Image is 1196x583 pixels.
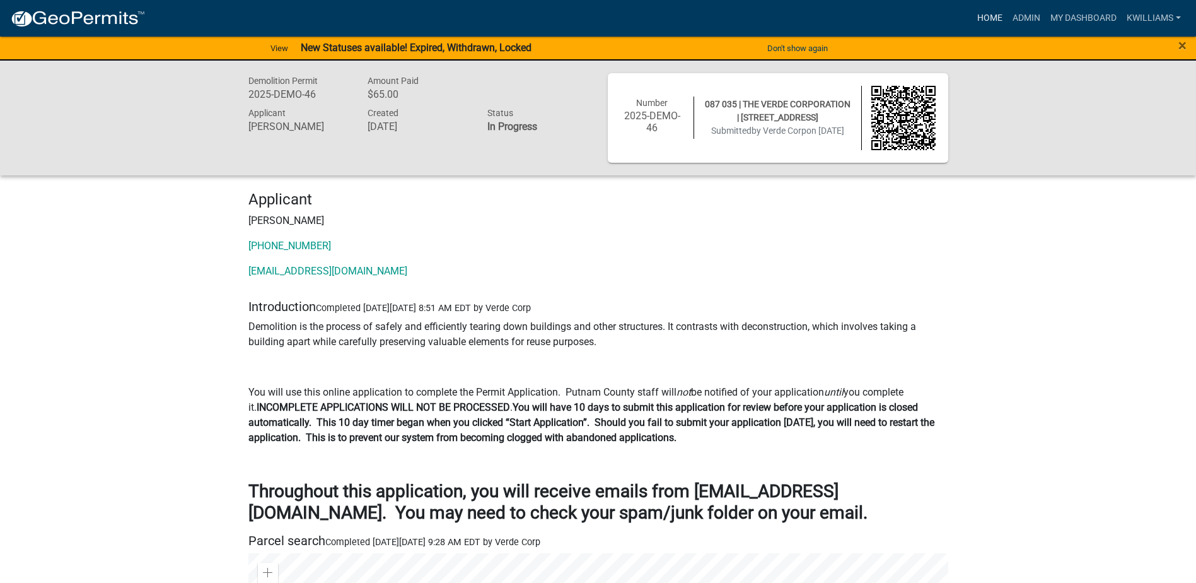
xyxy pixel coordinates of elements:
[248,265,407,277] a: [EMAIL_ADDRESS][DOMAIN_NAME]
[620,110,685,134] h6: 2025-DEMO-46
[301,42,531,54] strong: New Statuses available! Expired, Withdrawn, Locked
[258,563,278,583] div: Zoom in
[325,537,540,548] span: Completed [DATE][DATE] 9:28 AM EDT by Verde Corp
[248,319,948,350] p: Demolition is the process of safely and efficiently tearing down buildings and other structures. ...
[676,386,691,398] i: not
[1007,6,1045,30] a: Admin
[487,108,513,118] span: Status
[487,121,537,132] strong: In Progress
[248,401,934,444] strong: You will have 10 days to submit this application for review before your application is closed aut...
[636,98,668,108] span: Number
[824,386,844,398] i: until
[1178,37,1187,54] span: ×
[248,191,948,209] h4: Applicant
[248,88,349,100] h6: 2025-DEMO-46
[705,99,851,122] span: 087 035 | THE VERDE CORPORATION | [STREET_ADDRESS]
[248,76,318,86] span: Demolition Permit
[257,401,510,413] strong: INCOMPLETE APPLICATIONS WILL NOT BE PROCESSED
[368,76,419,86] span: Amount Paid
[248,240,331,252] a: [PHONE_NUMBER]
[871,86,936,150] img: QR code
[248,385,948,445] p: You will use this online application to complete the Permit Application. Putnam County staff will...
[1122,6,1186,30] a: kwilliams
[1045,6,1122,30] a: My Dashboard
[248,213,948,228] p: [PERSON_NAME]
[248,108,286,118] span: Applicant
[248,481,868,523] strong: Throughout this application, you will receive emails from [EMAIL_ADDRESS][DOMAIN_NAME]. You may n...
[762,38,833,59] button: Don't show again
[368,108,398,118] span: Created
[972,6,1007,30] a: Home
[711,126,844,136] span: Submitted on [DATE]
[752,126,806,136] span: by Verde Corp
[248,299,948,314] h5: Introduction
[316,303,531,314] span: Completed [DATE][DATE] 8:51 AM EDT by Verde Corp
[265,38,293,59] a: View
[368,121,468,132] h6: [DATE]
[248,533,948,548] h5: Parcel search
[1178,38,1187,53] button: Close
[368,88,468,100] h6: $65.00
[248,121,349,132] h6: [PERSON_NAME]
